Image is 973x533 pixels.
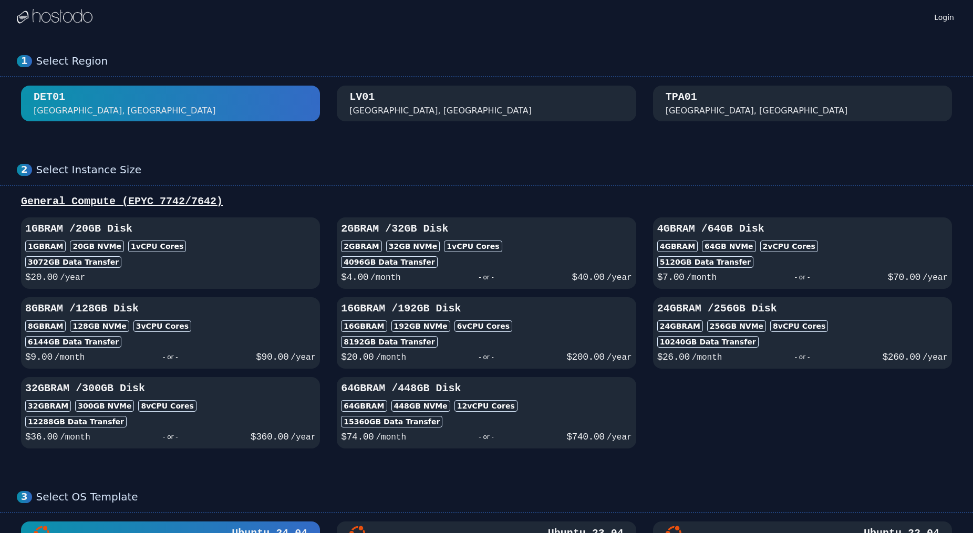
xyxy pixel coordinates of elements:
h3: 2GB RAM / 32 GB Disk [341,222,632,236]
div: - or - [401,270,572,285]
div: - or - [85,350,256,364]
div: DET01 [34,90,65,104]
button: 24GBRAM /256GB Disk24GBRAM256GB NVMe8vCPU Cores10240GB Data Transfer$26.00/month- or -$260.00/year [653,297,952,369]
span: $ 74.00 [341,432,374,442]
div: 8 vCPU Cores [770,320,828,332]
div: 2GB RAM [341,241,381,252]
div: 2 vCPU Cores [760,241,818,252]
span: /month [370,273,401,283]
div: - or - [717,270,888,285]
div: 64 GB NVMe [702,241,756,252]
span: $ 200.00 [566,352,604,362]
div: Select OS Template [36,490,956,504]
div: 3072 GB Data Transfer [25,256,121,268]
span: $ 740.00 [566,432,604,442]
div: 32 GB NVMe [386,241,440,252]
span: /year [607,273,632,283]
button: 8GBRAM /128GB Disk8GBRAM128GB NVMe3vCPU Cores6144GB Data Transfer$9.00/month- or -$90.00/year [21,297,320,369]
button: TPA01 [GEOGRAPHIC_DATA], [GEOGRAPHIC_DATA] [653,86,952,121]
div: 1GB RAM [25,241,66,252]
h3: 1GB RAM / 20 GB Disk [25,222,316,236]
div: 2 [17,164,32,176]
button: LV01 [GEOGRAPHIC_DATA], [GEOGRAPHIC_DATA] [337,86,636,121]
span: /month [60,433,90,442]
div: 128 GB NVMe [70,320,129,332]
span: /year [607,433,632,442]
h3: 24GB RAM / 256 GB Disk [657,301,948,316]
span: $ 20.00 [341,352,374,362]
h3: 16GB RAM / 192 GB Disk [341,301,632,316]
span: /year [607,353,632,362]
div: General Compute (EPYC 7742/7642) [17,194,956,209]
div: TPA01 [666,90,697,104]
span: /month [376,353,406,362]
span: /year [923,273,948,283]
span: /year [291,433,316,442]
span: $ 7.00 [657,272,685,283]
button: 2GBRAM /32GB Disk2GBRAM32GB NVMe1vCPU Cores4096GB Data Transfer$4.00/month- or -$40.00/year [337,217,636,289]
div: - or - [406,350,566,364]
div: 4096 GB Data Transfer [341,256,437,268]
button: 1GBRAM /20GB Disk1GBRAM20GB NVMe1vCPU Cores3072GB Data Transfer$20.00/year [21,217,320,289]
div: 6144 GB Data Transfer [25,336,121,348]
span: $ 9.00 [25,352,53,362]
span: $ 40.00 [572,272,605,283]
span: $ 360.00 [251,432,288,442]
div: 20 GB NVMe [70,241,124,252]
div: 8192 GB Data Transfer [341,336,437,348]
h3: 8GB RAM / 128 GB Disk [25,301,316,316]
span: $ 70.00 [888,272,920,283]
div: [GEOGRAPHIC_DATA], [GEOGRAPHIC_DATA] [666,104,848,117]
div: Select Region [36,55,956,68]
div: 32GB RAM [25,400,71,412]
button: 4GBRAM /64GB Disk4GBRAM64GB NVMe2vCPU Cores5120GB Data Transfer$7.00/month- or -$70.00/year [653,217,952,289]
div: 4GB RAM [657,241,698,252]
span: /year [291,353,316,362]
div: 3 [17,491,32,503]
span: /month [376,433,406,442]
div: 192 GB NVMe [391,320,450,332]
span: /year [923,353,948,362]
span: /month [55,353,85,362]
span: /year [60,273,85,283]
a: Login [932,10,956,23]
div: 448 GB NVMe [391,400,450,412]
h3: 4GB RAM / 64 GB Disk [657,222,948,236]
div: 8 vCPU Cores [138,400,196,412]
div: [GEOGRAPHIC_DATA], [GEOGRAPHIC_DATA] [349,104,532,117]
div: 6 vCPU Cores [454,320,512,332]
span: $ 36.00 [25,432,58,442]
button: 32GBRAM /300GB Disk32GBRAM300GB NVMe8vCPU Cores12288GB Data Transfer$36.00/month- or -$360.00/year [21,377,320,448]
div: 24GB RAM [657,320,703,332]
span: $ 26.00 [657,352,690,362]
div: 1 [17,55,32,67]
div: 16GB RAM [341,320,387,332]
button: 16GBRAM /192GB Disk16GBRAM192GB NVMe6vCPU Cores8192GB Data Transfer$20.00/month- or -$200.00/year [337,297,636,369]
div: 300 GB NVMe [75,400,134,412]
img: Logo [17,9,92,25]
div: 3 vCPU Cores [133,320,191,332]
span: $ 4.00 [341,272,368,283]
span: /month [686,273,717,283]
div: 15360 GB Data Transfer [341,416,442,427]
div: [GEOGRAPHIC_DATA], [GEOGRAPHIC_DATA] [34,104,216,117]
div: 1 vCPU Cores [128,241,186,252]
span: /month [692,353,722,362]
div: - or - [90,430,251,444]
h3: 32GB RAM / 300 GB Disk [25,381,316,396]
span: $ 20.00 [25,272,58,283]
div: 12288 GB Data Transfer [25,416,127,427]
span: $ 260.00 [882,352,920,362]
div: LV01 [349,90,375,104]
div: 10240 GB Data Transfer [657,336,759,348]
div: 8GB RAM [25,320,66,332]
div: 5120 GB Data Transfer [657,256,753,268]
div: 256 GB NVMe [707,320,766,332]
button: 64GBRAM /448GB Disk64GBRAM448GB NVMe12vCPU Cores15360GB Data Transfer$74.00/month- or -$740.00/year [337,377,636,448]
div: Select Instance Size [36,163,956,176]
div: 64GB RAM [341,400,387,412]
div: 12 vCPU Cores [454,400,517,412]
button: DET01 [GEOGRAPHIC_DATA], [GEOGRAPHIC_DATA] [21,86,320,121]
h3: 64GB RAM / 448 GB Disk [341,381,632,396]
div: - or - [406,430,566,444]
